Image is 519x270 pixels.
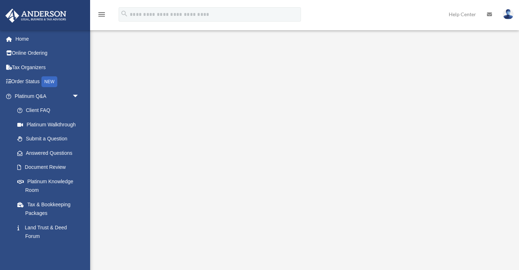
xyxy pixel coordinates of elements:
[41,76,57,87] div: NEW
[5,75,90,89] a: Order StatusNEW
[10,146,90,160] a: Answered Questions
[10,243,90,258] a: Portal Feedback
[10,174,90,197] a: Platinum Knowledge Room
[97,10,106,19] i: menu
[72,89,86,104] span: arrow_drop_down
[10,160,90,175] a: Document Review
[5,60,90,75] a: Tax Organizers
[5,46,90,60] a: Online Ordering
[10,117,86,132] a: Platinum Walkthrough
[10,220,90,243] a: Land Trust & Deed Forum
[5,89,90,103] a: Platinum Q&Aarrow_drop_down
[120,10,128,18] i: search
[97,13,106,19] a: menu
[10,103,90,118] a: Client FAQ
[10,197,90,220] a: Tax & Bookkeeping Packages
[5,32,90,46] a: Home
[10,132,90,146] a: Submit a Question
[109,42,498,258] iframe: <span data-mce-type="bookmark" style="display: inline-block; width: 0px; overflow: hidden; line-h...
[3,9,68,23] img: Anderson Advisors Platinum Portal
[503,9,514,19] img: User Pic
